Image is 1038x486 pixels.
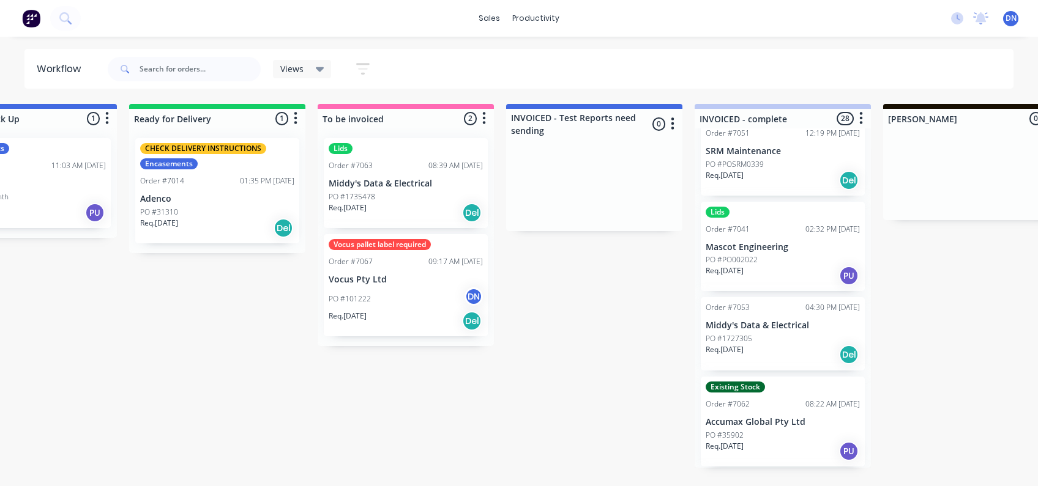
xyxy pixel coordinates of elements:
[85,203,105,223] div: PU
[462,311,482,331] div: Del
[329,179,483,189] p: Middy's Data & Electrical
[140,143,266,154] div: CHECK DELIVERY INSTRUCTIONS
[701,297,865,370] div: Order #705304:30 PM [DATE]Middy's Data & ElectricalPO #1727305Req.[DATE]Del
[329,202,367,213] p: Req. [DATE]
[324,234,488,336] div: Vocus pallet label requiredOrder #706709:17 AM [DATE]Vocus Pty LtdPO #101222DNReq.[DATE]Del
[706,333,752,344] p: PO #1727305
[280,62,304,75] span: Views
[140,158,198,169] div: Encasements
[37,62,87,76] div: Workflow
[701,106,865,196] div: Order #705112:19 PM [DATE]SRM MaintenancePO #POSRM0339Req.[DATE]Del
[140,218,178,229] p: Req. [DATE]
[329,274,483,285] p: Vocus Pty Ltd
[706,417,860,427] p: Accumax Global Pty Ltd
[701,202,865,292] div: LidsOrder #704102:32 PM [DATE]Mascot EngineeringPO #PO002022Req.[DATE]PU
[51,160,106,171] div: 11:03 AM [DATE]
[506,9,566,28] div: productivity
[329,293,371,304] p: PO #101222
[706,224,750,235] div: Order #7041
[462,203,482,223] div: Del
[329,160,373,171] div: Order #7063
[140,207,178,218] p: PO #31310
[839,441,859,461] div: PU
[706,344,744,355] p: Req. [DATE]
[706,320,860,331] p: Middy's Data & Electrical
[839,266,859,285] div: PU
[428,256,483,267] div: 09:17 AM [DATE]
[240,175,294,186] div: 01:35 PM [DATE]
[839,345,859,364] div: Del
[140,57,261,81] input: Search for orders...
[329,256,373,267] div: Order #7067
[329,191,375,202] p: PO #1735478
[706,207,730,218] div: Lids
[805,302,860,313] div: 04:30 PM [DATE]
[706,146,860,156] p: SRM Maintenance
[706,170,744,181] p: Req. [DATE]
[329,239,431,250] div: Vocus pallet label required
[135,138,299,243] div: CHECK DELIVERY INSTRUCTIONSEncasementsOrder #701401:35 PM [DATE]AdencoPO #31310Req.[DATE]Del
[274,218,293,238] div: Del
[706,128,750,139] div: Order #7051
[805,128,860,139] div: 12:19 PM [DATE]
[839,171,859,190] div: Del
[706,381,765,392] div: Existing Stock
[472,9,506,28] div: sales
[465,287,483,306] div: DN
[706,399,750,410] div: Order #7062
[706,254,758,265] p: PO #PO002022
[706,242,860,252] p: Mascot Engineering
[706,265,744,276] p: Req. [DATE]
[140,175,184,186] div: Order #7014
[701,377,865,466] div: Existing StockOrder #706208:22 AM [DATE]Accumax Global Pty LtdPO #35902Req.[DATE]PU
[706,159,764,170] p: PO #POSRM0339
[329,143,353,154] div: Lids
[706,430,744,441] p: PO #35902
[329,311,367,322] p: Req. [DATE]
[428,160,483,171] div: 08:39 AM [DATE]
[805,224,860,235] div: 02:32 PM [DATE]
[805,399,860,410] div: 08:22 AM [DATE]
[140,194,294,204] p: Adenco
[706,441,744,452] p: Req. [DATE]
[22,9,40,28] img: Factory
[1006,13,1017,24] span: DN
[324,138,488,228] div: LidsOrder #706308:39 AM [DATE]Middy's Data & ElectricalPO #1735478Req.[DATE]Del
[706,302,750,313] div: Order #7053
